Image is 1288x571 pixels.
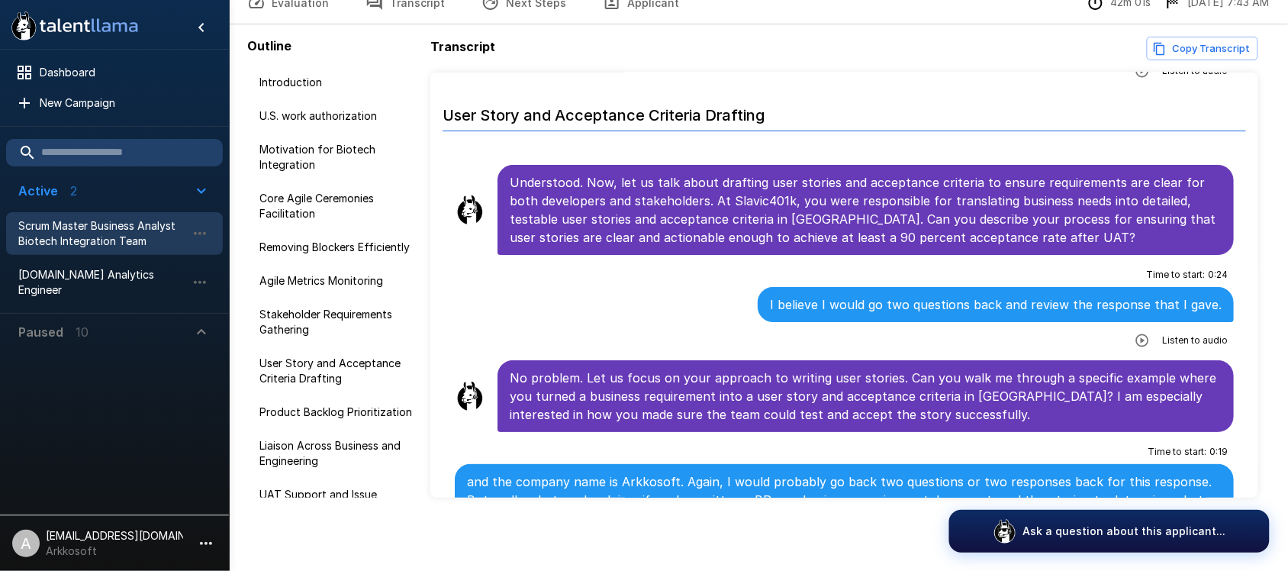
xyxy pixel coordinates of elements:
span: 0 : 24 [1208,267,1228,282]
p: I believe I would go two questions back and review the response that I gave. [770,295,1222,314]
h6: User Story and Acceptance Criteria Drafting [443,91,1246,131]
div: Motivation for Biotech Integration [247,136,424,179]
span: Time to start : [1146,267,1205,282]
div: User Story and Acceptance Criteria Drafting [247,350,424,392]
div: UAT Support and Issue Resolution [247,481,424,524]
p: Ask a question about this applicant... [1023,524,1226,539]
div: Liaison Across Business and Engineering [247,432,424,475]
span: U.S. work authorization [259,108,412,124]
div: Core Agile Ceremonies Facilitation [247,185,424,227]
p: No problem. Let us focus on your approach to writing user stories. Can you walk me through a spec... [510,369,1222,424]
span: Liaison Across Business and Engineering [259,438,412,469]
div: Removing Blockers Efficiently [247,234,424,261]
p: Understood. Now, let us talk about drafting user stories and acceptance criteria to ensure requir... [510,173,1222,247]
div: Agile Metrics Monitoring [247,267,424,295]
b: Outline [247,38,291,53]
span: Agile Metrics Monitoring [259,273,412,289]
span: Listen to audio [1162,333,1228,348]
button: Ask a question about this applicant... [949,510,1270,553]
span: Core Agile Ceremonies Facilitation [259,191,412,221]
span: Time to start : [1148,444,1206,460]
b: Transcript [430,39,495,54]
span: Introduction [259,75,412,90]
img: llama_clean.png [455,195,485,225]
div: Stakeholder Requirements Gathering [247,301,424,344]
button: Copy transcript [1147,37,1258,60]
div: U.S. work authorization [247,102,424,130]
span: 0 : 19 [1209,444,1228,460]
span: Stakeholder Requirements Gathering [259,307,412,337]
div: Product Backlog Prioritization [247,398,424,426]
img: llama_clean.png [455,381,485,411]
span: UAT Support and Issue Resolution [259,487,412,518]
span: Removing Blockers Efficiently [259,240,412,255]
span: User Story and Acceptance Criteria Drafting [259,356,412,386]
img: logo_glasses@2x.png [993,519,1017,544]
span: Product Backlog Prioritization [259,405,412,420]
div: Introduction [247,69,424,96]
span: Motivation for Biotech Integration [259,142,412,173]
